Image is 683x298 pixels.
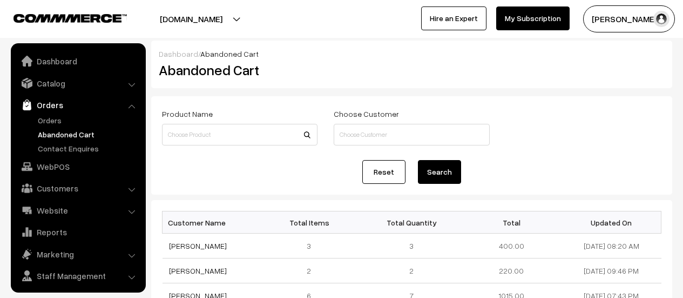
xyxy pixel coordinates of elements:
[162,108,213,120] label: Product Name
[462,259,562,283] td: 220.00
[13,157,142,176] a: WebPOS
[162,124,317,145] input: Choose Product
[562,234,661,259] td: [DATE] 08:20 AM
[13,95,142,115] a: Orders
[159,62,316,78] h2: Abandoned Cart
[583,5,675,32] button: [PERSON_NAME]
[13,178,142,198] a: Customers
[13,201,142,220] a: Website
[13,11,108,24] a: COMMMERCE
[262,234,362,259] td: 3
[169,241,227,250] a: [PERSON_NAME]
[362,160,405,184] a: Reset
[418,160,461,184] button: Search
[462,234,562,259] td: 400.00
[562,211,661,234] th: Updated On
[35,129,142,140] a: Abandoned Cart
[462,211,562,234] th: Total
[653,11,670,27] img: user
[362,259,462,283] td: 2
[496,6,570,30] a: My Subscription
[334,108,399,120] label: Choose Customer
[13,51,142,71] a: Dashboard
[362,234,462,259] td: 3
[421,6,486,30] a: Hire an Expert
[200,49,259,58] span: Abandoned Cart
[35,115,142,126] a: Orders
[262,259,362,283] td: 2
[159,48,665,59] div: /
[159,49,198,58] a: Dashboard
[562,259,661,283] td: [DATE] 09:46 PM
[13,266,142,286] a: Staff Management
[13,74,142,93] a: Catalog
[35,143,142,154] a: Contact Enquires
[262,211,362,234] th: Total Items
[334,124,489,145] input: Choose Customer
[163,211,262,234] th: Customer Name
[13,222,142,242] a: Reports
[122,5,260,32] button: [DOMAIN_NAME]
[169,266,227,275] a: [PERSON_NAME]
[13,14,127,22] img: COMMMERCE
[13,244,142,264] a: Marketing
[362,211,462,234] th: Total Quantity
